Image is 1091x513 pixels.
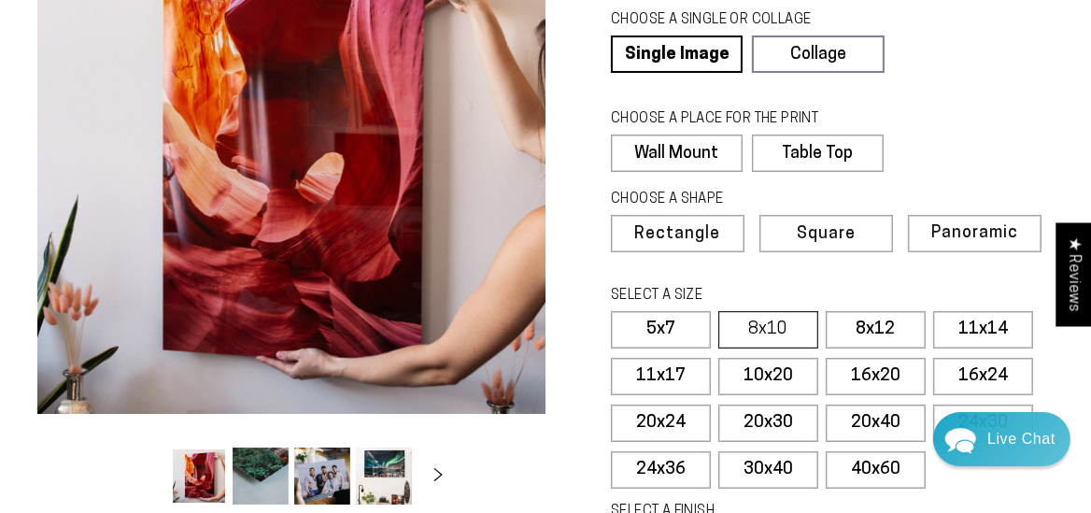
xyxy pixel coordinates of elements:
[933,405,1033,442] label: 24x30
[797,226,856,243] span: Square
[931,224,1018,242] span: Panoramic
[611,358,711,395] label: 11x17
[718,451,818,489] label: 30x40
[718,405,818,442] label: 20x30
[418,456,459,497] button: Slide right
[826,405,926,442] label: 20x40
[634,226,720,243] span: Rectangle
[611,405,711,442] label: 20x24
[294,448,350,505] button: Load image 3 in gallery view
[826,451,926,489] label: 40x60
[611,36,743,73] a: Single Image
[611,10,867,31] legend: CHOOSE A SINGLE OR COLLAGE
[1056,222,1091,326] div: Click to open Judge.me floating reviews tab
[611,451,711,489] label: 24x36
[171,448,227,505] button: Load image 1 in gallery view
[124,456,165,497] button: Slide left
[611,135,743,172] label: Wall Mount
[987,412,1056,466] div: Contact Us Directly
[718,358,818,395] label: 10x20
[933,358,1033,395] label: 16x24
[933,311,1033,349] label: 11x14
[611,109,866,130] legend: CHOOSE A PLACE FOR THE PRINT
[233,448,289,505] button: Load image 2 in gallery view
[611,311,711,349] label: 5x7
[752,135,884,172] label: Table Top
[356,448,412,505] button: Load image 4 in gallery view
[752,36,884,73] a: Collage
[611,190,869,210] legend: CHOOSE A SHAPE
[826,358,926,395] label: 16x20
[933,412,1070,466] div: Chat widget toggle
[826,311,926,349] label: 8x12
[611,286,870,306] legend: SELECT A SIZE
[718,311,818,349] label: 8x10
